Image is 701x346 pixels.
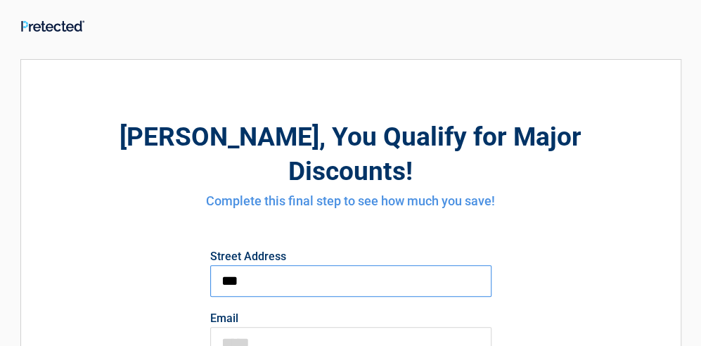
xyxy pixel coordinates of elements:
h4: Complete this final step to see how much you save! [98,192,603,210]
label: Street Address [210,251,491,262]
h2: , You Qualify for Major Discounts! [98,120,603,188]
img: Main Logo [21,20,84,32]
span: [PERSON_NAME] [120,122,319,152]
label: Email [210,313,491,324]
